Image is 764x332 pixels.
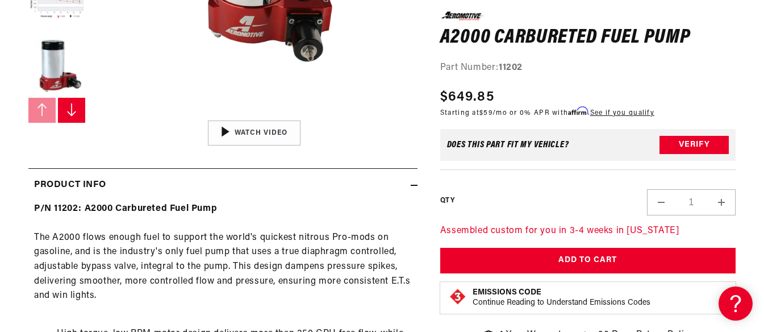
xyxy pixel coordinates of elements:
button: Verify [659,136,729,154]
img: Emissions code [449,287,467,305]
div: Part Number: [440,61,736,76]
span: Affirm [568,106,588,115]
button: Load image 5 in gallery view [28,38,85,95]
b: P/N 11202: A2000 Carbureted Fuel Pump [34,204,217,213]
label: QTY [440,196,454,206]
span: $649.85 [440,86,494,107]
button: Add to Cart [440,248,736,273]
strong: 11202 [499,63,523,72]
span: $59 [479,109,492,116]
p: Assembled custom for you in 3-4 weeks in [US_STATE] [440,224,736,239]
button: Slide right [58,98,85,123]
button: Emissions CodeContinue Reading to Understand Emissions Codes [473,287,650,308]
summary: Product Info [28,169,418,202]
strong: Emissions Code [473,288,541,296]
a: See if you qualify - Learn more about Affirm Financing (opens in modal) [590,109,654,116]
p: Starting at /mo or 0% APR with . [440,107,654,118]
div: Does This part fit My vehicle? [447,140,569,150]
button: Slide left [28,98,56,123]
p: Continue Reading to Understand Emissions Codes [473,297,650,308]
h2: Product Info [34,178,106,193]
h1: A2000 Carbureted Fuel Pump [440,28,736,47]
